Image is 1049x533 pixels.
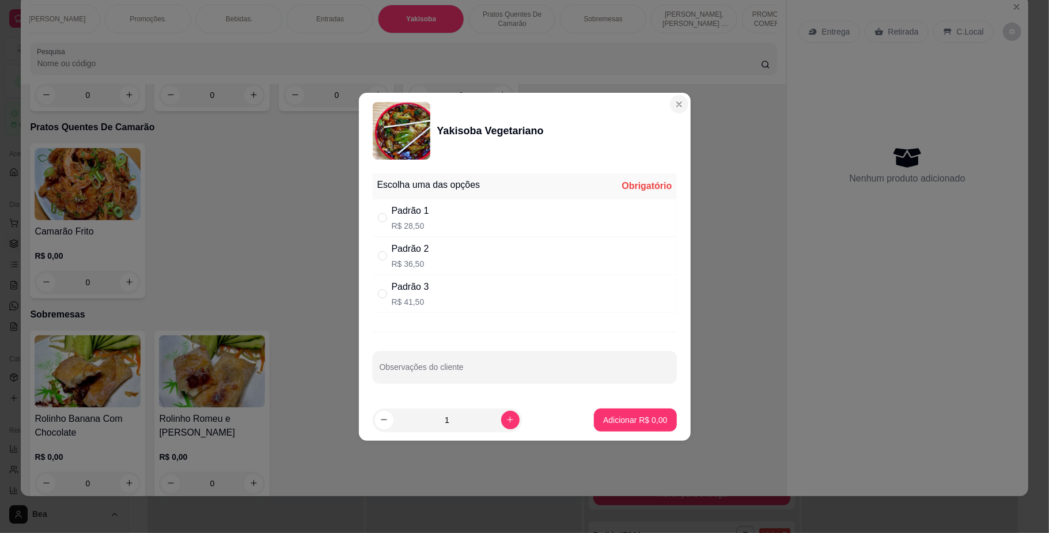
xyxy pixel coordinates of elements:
[437,123,544,139] div: Yakisoba Vegetariano
[594,409,676,432] button: Adicionar R$ 0,00
[392,280,429,294] div: Padrão 3
[603,414,667,426] p: Adicionar R$ 0,00
[392,242,429,256] div: Padrão 2
[380,366,670,377] input: Observações do cliente
[392,258,429,270] p: R$ 36,50
[377,178,480,192] div: Escolha uma das opções
[622,179,672,193] div: Obrigatório
[392,204,429,218] div: Padrão 1
[392,220,429,232] p: R$ 28,50
[375,411,393,429] button: decrease-product-quantity
[501,411,520,429] button: increase-product-quantity
[392,296,429,308] p: R$ 41,50
[373,102,430,160] img: product-image
[670,95,688,114] button: Close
